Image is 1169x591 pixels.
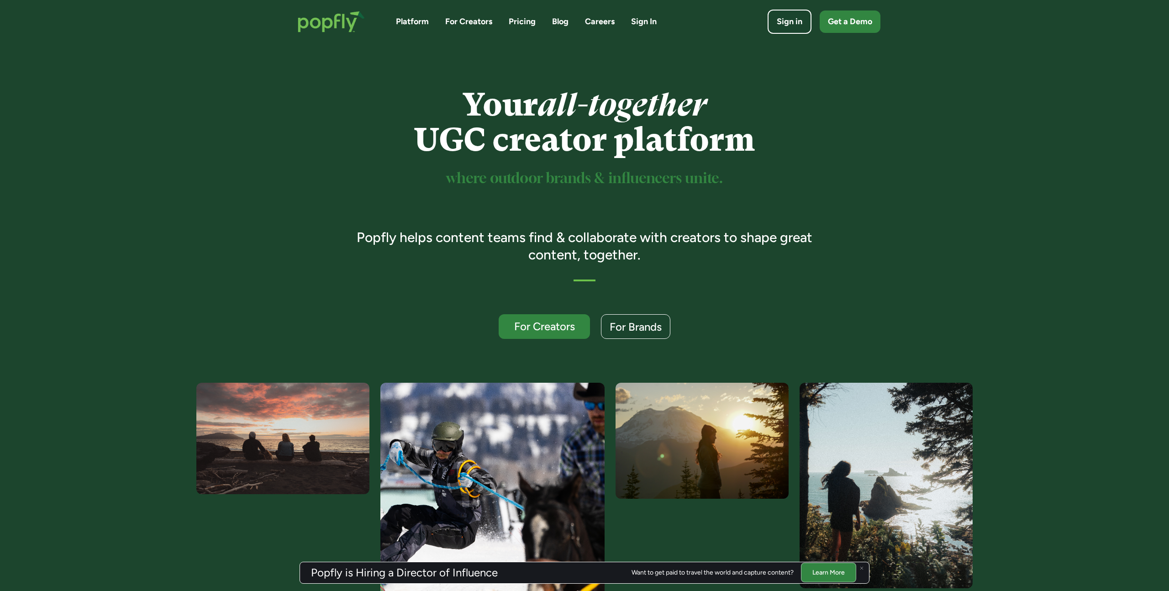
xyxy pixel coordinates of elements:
div: For Brands [610,321,662,332]
div: Sign in [777,16,802,27]
h3: Popfly helps content teams find & collaborate with creators to shape great content, together. [344,229,826,263]
a: Blog [552,16,569,27]
a: For Creators [445,16,492,27]
a: Platform [396,16,429,27]
a: Sign In [631,16,657,27]
h1: Your UGC creator platform [344,87,826,158]
div: Get a Demo [828,16,872,27]
a: For Brands [601,314,670,339]
a: Get a Demo [820,11,880,33]
h3: Popfly is Hiring a Director of Influence [311,567,498,578]
a: For Creators [499,314,590,339]
div: For Creators [507,321,582,332]
a: Pricing [509,16,536,27]
a: Learn More [801,563,856,582]
a: home [289,2,374,42]
sup: where outdoor brands & influencers unite. [446,172,723,186]
a: Sign in [768,10,811,34]
em: all-together [538,86,706,123]
a: Careers [585,16,615,27]
div: Want to get paid to travel the world and capture content? [632,569,794,576]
